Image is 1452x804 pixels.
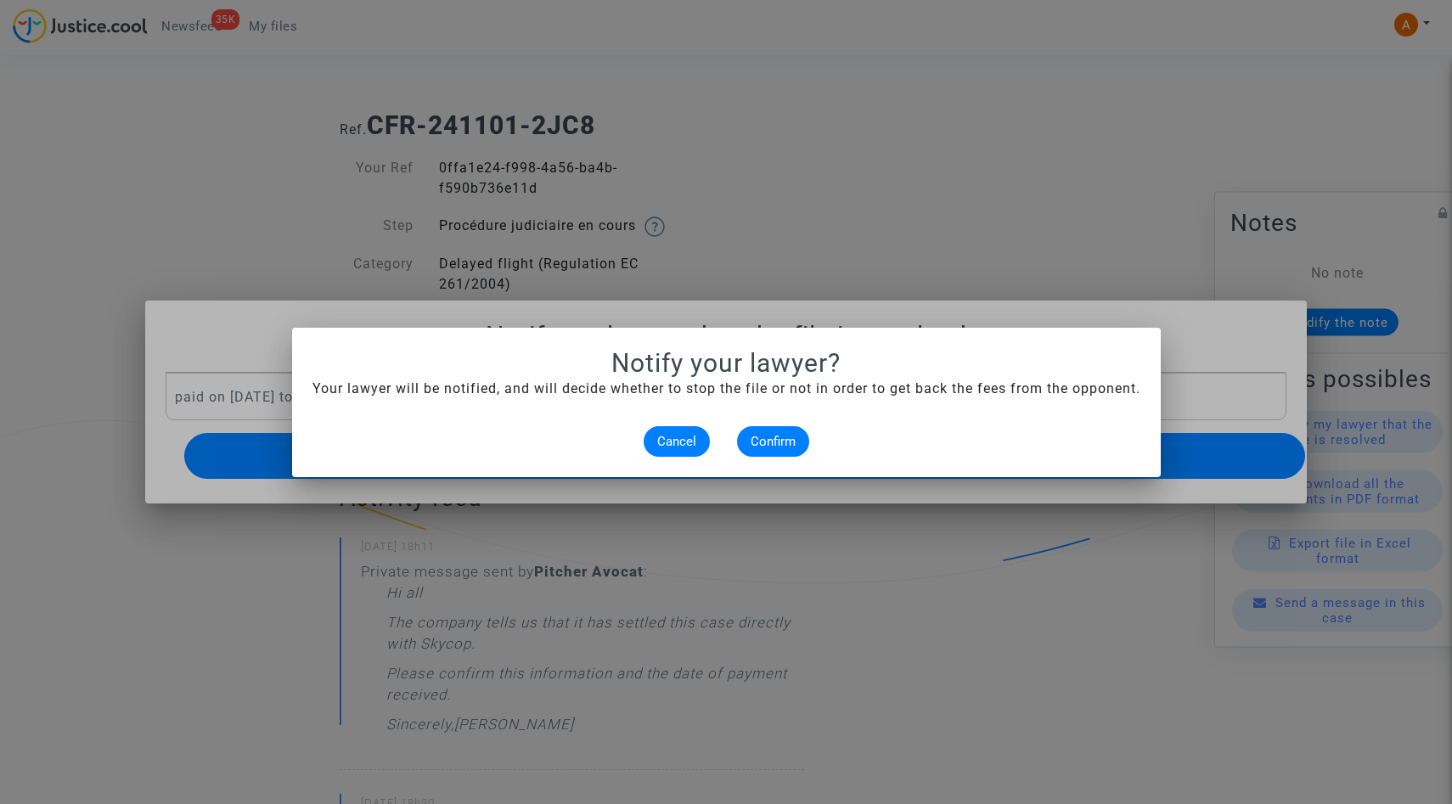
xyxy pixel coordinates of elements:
[657,434,696,449] span: Cancel
[312,348,1140,379] h1: Notify your lawyer?
[751,434,796,449] span: Confirm
[737,426,809,457] button: Confirm
[312,380,1140,396] span: Your lawyer will be notified, and will decide whether to stop the file or not in order to get bac...
[644,426,710,457] button: Cancel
